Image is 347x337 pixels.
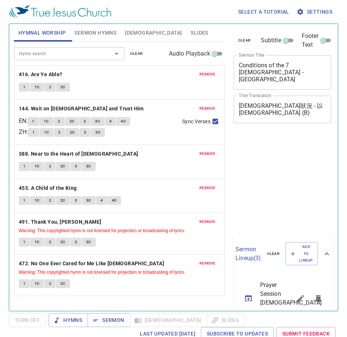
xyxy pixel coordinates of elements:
span: 3 [75,197,77,204]
button: 3C [82,162,96,171]
p: ZH : [19,128,28,136]
span: 1C [35,84,40,91]
span: 1C [35,197,40,204]
span: 2 [49,239,51,245]
small: Warning: This copyrighted hymn is not licensed for projection or broadcasting of lyrics. [19,228,185,233]
button: 1C [30,83,44,92]
button: 2C [65,128,79,137]
button: 1 [19,83,30,92]
span: 2 [58,129,60,136]
span: clear [238,37,251,44]
button: clear [234,36,255,45]
button: 2 [45,83,56,92]
span: Audio Playback [169,49,210,58]
button: 388. Near to the Heart of [DEMOGRAPHIC_DATA] [19,149,139,159]
span: 1 [23,163,25,170]
span: 3 [84,118,86,125]
button: 2 [45,162,56,171]
span: Hymnal Worship [18,28,66,38]
span: [DEMOGRAPHIC_DATA] [125,28,182,38]
button: 491. Thank You, [PERSON_NAME] [19,217,103,227]
span: 4C [112,197,117,204]
button: 2 [45,238,56,246]
span: clear [130,50,143,57]
button: 1C [40,128,54,137]
button: 3 [70,162,81,171]
span: 3C [86,163,91,170]
button: 2C [56,196,70,205]
button: 1 [28,128,39,137]
span: 3C [95,118,100,125]
span: Slides [191,28,208,38]
span: 1C [35,163,40,170]
span: 2C [60,239,65,245]
span: 3 [75,163,77,170]
span: Select a tutorial [238,7,289,17]
button: Open [111,49,122,59]
small: Warning: This copyrighted hymn is not licensed for projection or broadcasting of lyrics. [19,270,185,275]
span: 1C [44,118,49,125]
span: 3C [86,239,91,245]
b: 491. Thank You, [PERSON_NAME] [19,217,102,227]
button: 1C [30,279,44,288]
b: 416. Are Ye Able? [19,70,63,79]
button: 1C [30,238,44,246]
button: remove [195,217,220,226]
span: 1 [23,239,25,245]
button: 2C [65,117,79,126]
span: 3C [95,129,100,136]
button: 1C [39,117,53,126]
span: 3C [86,197,91,204]
span: Add to Lineup [290,244,313,264]
button: Settings [295,5,335,19]
button: 1 [19,238,30,246]
span: Footer Text [302,32,319,49]
span: 2 [49,84,51,91]
span: Sermon [93,316,124,325]
span: 3 [75,239,77,245]
span: 2 [49,197,51,204]
span: 2C [70,118,75,125]
span: 1 [32,118,34,125]
button: 3C [91,128,105,137]
button: 3 [79,128,91,137]
button: 3C [91,117,105,126]
span: 2C [60,84,65,91]
span: 2C [60,280,65,287]
button: 1 [19,279,30,288]
button: 453. A Child of the King [19,184,78,193]
textarea: Conditions of the 7 [DEMOGRAPHIC_DATA] - [GEOGRAPHIC_DATA][DEMOGRAPHIC_DATA] [239,62,326,83]
button: 416. Are Ye Able? [19,70,64,79]
span: 2 [49,163,51,170]
button: remove [195,184,220,192]
button: 4 [105,117,116,126]
img: True Jesus Church [9,5,111,18]
span: remove [199,185,216,191]
span: 2C [60,197,65,204]
textarea: [DEMOGRAPHIC_DATA]狀況 - 以[DEMOGRAPHIC_DATA] (B) [239,102,326,116]
span: 1 [23,197,25,204]
button: 3C [82,196,96,205]
button: Select a tutorial [235,5,292,19]
button: 1 [19,162,30,171]
button: 1 [28,117,39,126]
b: 144. Wait on [DEMOGRAPHIC_DATA] and Trust Him [19,104,144,113]
button: 3 [70,196,81,205]
button: 144. Wait on [DEMOGRAPHIC_DATA] and Trust Him [19,104,145,113]
span: Settings [298,7,332,17]
b: 388. Near to the Heart of [DEMOGRAPHIC_DATA] [19,149,138,159]
span: 1C [44,129,49,136]
button: Sermon [88,313,130,327]
button: 4C [107,196,121,205]
span: remove [199,219,216,225]
button: remove [195,70,220,79]
button: 472. No One Ever Cared for Me Like [DEMOGRAPHIC_DATA] [19,259,166,268]
span: remove [199,105,216,112]
span: Hymns [54,316,82,325]
button: 4 [96,196,107,205]
button: Add to Lineup [286,242,318,265]
iframe: from-child [231,131,313,232]
button: Hymns [49,313,88,327]
button: 1C [30,196,44,205]
button: 2C [56,279,70,288]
